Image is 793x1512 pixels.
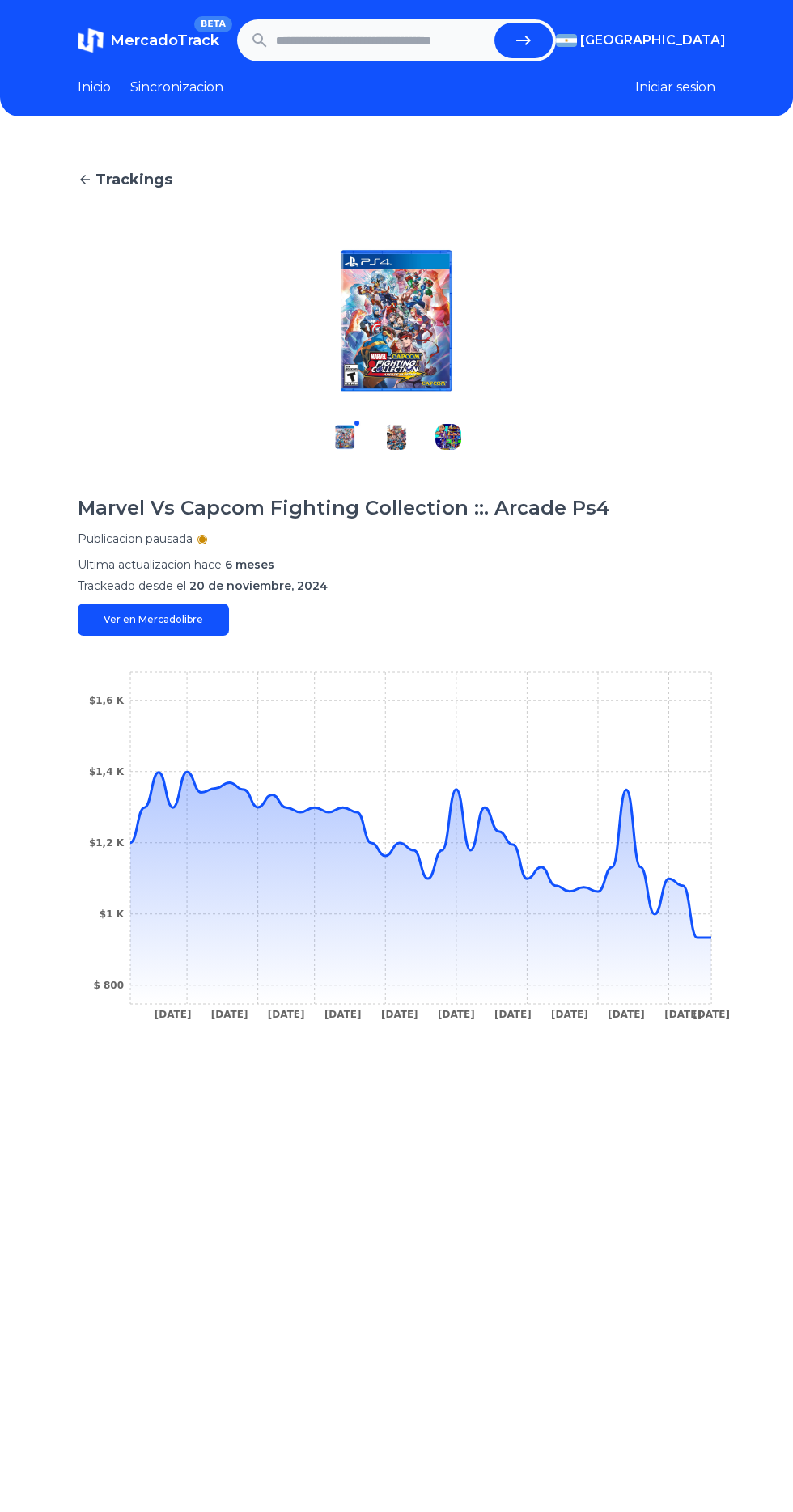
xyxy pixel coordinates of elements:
tspan: [DATE] [438,1009,475,1020]
span: Ultima actualizacion hace [78,557,222,572]
tspan: [DATE] [664,1009,702,1020]
img: Marvel Vs Capcom Fighting Collection ::. Arcade Ps4 [332,424,358,450]
span: Trackings [95,168,172,191]
span: 6 meses [225,557,274,572]
h1: Marvel Vs Capcom Fighting Collection ::. Arcade Ps4 [78,495,610,521]
tspan: $1,2 K [89,837,125,849]
span: 20 de noviembre, 2024 [189,578,328,593]
p: Publicacion pausada [78,531,193,547]
tspan: $ 800 [93,980,124,991]
tspan: [DATE] [381,1009,418,1020]
tspan: $1,4 K [89,766,125,777]
a: Ver en Mercadolibre [78,604,229,636]
tspan: $1 K [100,908,125,920]
a: Inicio [78,78,111,97]
tspan: [DATE] [551,1009,588,1020]
img: Marvel Vs Capcom Fighting Collection ::. Arcade Ps4 [435,424,461,450]
img: MercadoTrack [78,28,104,53]
tspan: [DATE] [268,1009,305,1020]
img: Argentina [556,34,577,47]
button: Iniciar sesion [635,78,715,97]
a: Sincronizacion [130,78,223,97]
span: BETA [194,16,232,32]
span: [GEOGRAPHIC_DATA] [580,31,726,50]
a: MercadoTrackBETA [78,28,219,53]
tspan: [DATE] [155,1009,192,1020]
tspan: [DATE] [211,1009,248,1020]
tspan: [DATE] [324,1009,362,1020]
tspan: $1,6 K [89,695,125,706]
tspan: [DATE] [608,1009,645,1020]
button: [GEOGRAPHIC_DATA] [556,31,715,50]
a: Trackings [78,168,715,191]
span: Trackeado desde el [78,578,186,593]
span: MercadoTrack [110,32,219,49]
img: Marvel Vs Capcom Fighting Collection ::. Arcade Ps4 [241,243,552,398]
tspan: [DATE] [693,1009,730,1020]
tspan: [DATE] [494,1009,532,1020]
img: Marvel Vs Capcom Fighting Collection ::. Arcade Ps4 [384,424,409,450]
